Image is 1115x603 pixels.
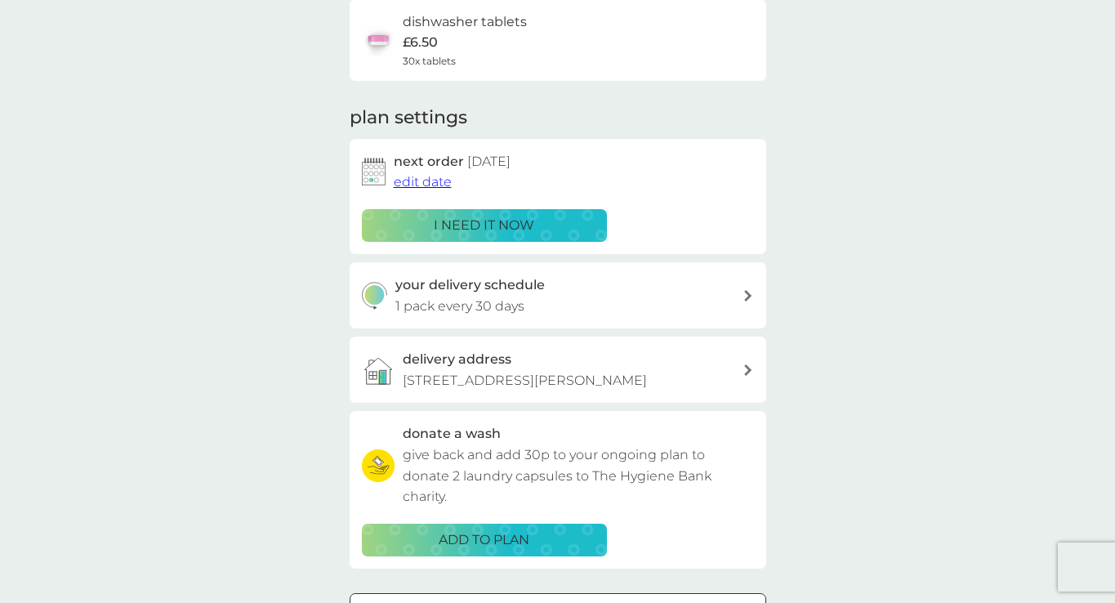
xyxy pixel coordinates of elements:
[350,105,467,131] h2: plan settings
[403,370,647,391] p: [STREET_ADDRESS][PERSON_NAME]
[394,151,511,172] h2: next order
[362,209,607,242] button: i need it now
[394,174,452,190] span: edit date
[403,11,527,33] h6: dishwasher tablets
[403,53,456,69] span: 30x tablets
[403,32,438,53] p: £6.50
[362,524,607,556] button: ADD TO PLAN
[395,275,545,296] h3: your delivery schedule
[403,444,754,507] p: give back and add 30p to your ongoing plan to donate 2 laundry capsules to The Hygiene Bank charity.
[403,423,501,444] h3: donate a wash
[350,337,766,403] a: delivery address[STREET_ADDRESS][PERSON_NAME]
[434,215,534,236] p: i need it now
[403,349,511,370] h3: delivery address
[395,296,524,317] p: 1 pack every 30 days
[467,154,511,169] span: [DATE]
[394,172,452,193] button: edit date
[362,24,395,56] img: dishwasher tablets
[350,262,766,328] button: your delivery schedule1 pack every 30 days
[439,529,529,551] p: ADD TO PLAN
